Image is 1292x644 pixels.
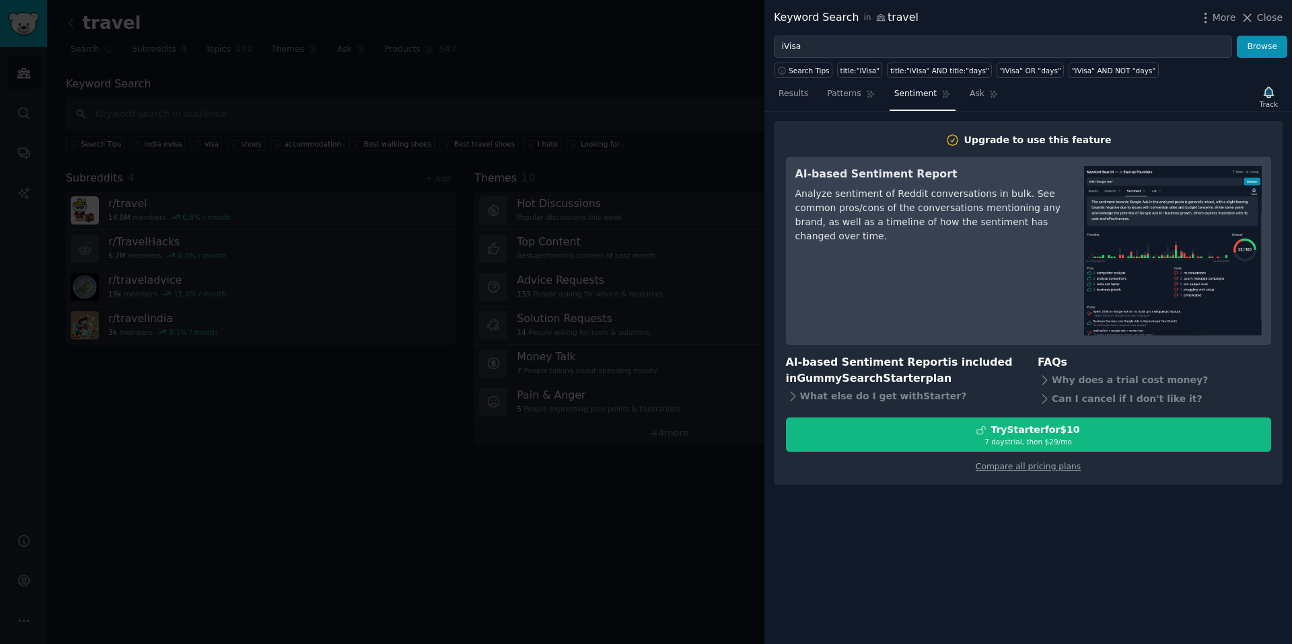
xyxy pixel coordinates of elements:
div: Can I cancel if I don't like it? [1038,389,1271,408]
span: Patterns [827,88,861,100]
div: "iVisa" OR "days" [1000,66,1061,75]
div: What else do I get with Starter ? [786,387,1019,406]
div: Why does a trial cost money? [1038,370,1271,389]
div: Track [1260,99,1278,109]
button: TryStarterfor$107 daystrial, then $29/mo [786,417,1271,452]
a: Sentiment [890,83,956,111]
button: Browse [1237,36,1287,58]
button: More [1198,11,1236,25]
div: Try Starter for $10 [991,423,1079,437]
span: Sentiment [894,88,937,100]
h3: AI-based Sentiment Report [795,166,1065,183]
div: "iVisa" AND NOT "days" [1072,66,1155,75]
button: Track [1255,83,1283,111]
img: AI-based Sentiment Report [1084,166,1262,335]
div: title:"iVisa" AND title:"days" [890,66,989,75]
input: Try a keyword related to your business [774,36,1232,58]
button: Search Tips [774,63,832,78]
a: "iVisa" AND NOT "days" [1069,63,1158,78]
span: Close [1257,11,1283,25]
a: Patterns [822,83,880,111]
a: Ask [965,83,1003,111]
span: More [1213,11,1236,25]
a: "iVisa" OR "days" [997,63,1064,78]
h3: FAQs [1038,354,1271,371]
div: title:"iVisa" [840,66,880,75]
span: Ask [970,88,984,100]
a: title:"iVisa" AND title:"days" [887,63,992,78]
span: in [863,12,871,24]
span: GummySearch Starter [797,372,925,385]
span: Search Tips [789,66,830,75]
div: Upgrade to use this feature [964,133,1112,147]
a: title:"iVisa" [837,63,882,78]
a: Compare all pricing plans [976,462,1081,471]
h3: AI-based Sentiment Report is included in plan [786,354,1019,387]
div: 7 days trial, then $ 29 /mo [787,437,1270,446]
span: Results [779,88,808,100]
button: Close [1240,11,1283,25]
div: Keyword Search travel [774,9,919,26]
div: Analyze sentiment of Reddit conversations in bulk. See common pros/cons of the conversations ment... [795,187,1065,243]
a: Results [774,83,813,111]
